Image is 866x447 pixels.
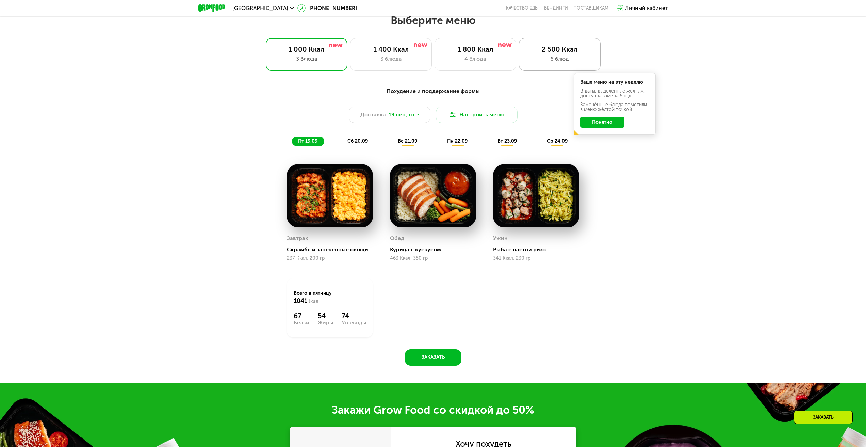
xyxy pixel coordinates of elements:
[544,5,568,11] a: Вендинги
[232,87,635,96] div: Похудение и поддержание формы
[22,14,844,27] h2: Выберите меню
[318,320,333,325] div: Жиры
[294,320,309,325] div: Белки
[547,138,568,144] span: ср 24.09
[390,256,476,261] div: 463 Ккал, 350 гр
[273,55,340,63] div: 3 блюда
[580,89,650,98] div: В даты, выделенные желтым, доступна замена блюд.
[294,312,309,320] div: 67
[318,312,333,320] div: 54
[625,4,668,12] div: Личный кабинет
[526,45,593,53] div: 2 500 Ккал
[580,80,650,85] div: Ваше меню на эту неделю
[294,290,366,305] div: Всего в пятницу
[398,138,417,144] span: вс 21.09
[287,256,373,261] div: 237 Ккал, 200 гр
[493,246,585,253] div: Рыба с пастой ризо
[298,138,317,144] span: пт 19.09
[794,411,853,424] div: Заказать
[307,299,318,304] span: Ккал
[580,102,650,112] div: Заменённые блюда пометили в меню жёлтой точкой.
[405,349,461,366] button: Заказать
[390,233,404,243] div: Обед
[297,4,357,12] a: [PHONE_NUMBER]
[357,55,425,63] div: 3 блюда
[497,138,517,144] span: вт 23.09
[526,55,593,63] div: 6 блюд
[506,5,539,11] a: Качество еды
[436,107,518,123] button: Настроить меню
[390,246,481,253] div: Курица с кускусом
[389,111,415,119] span: 19 сен, пт
[360,111,387,119] span: Доставка:
[493,256,579,261] div: 341 Ккал, 230 гр
[273,45,340,53] div: 1 000 Ккал
[342,312,366,320] div: 74
[580,117,624,128] button: Понятно
[493,233,508,243] div: Ужин
[573,5,608,11] div: поставщикам
[357,45,425,53] div: 1 400 Ккал
[287,233,308,243] div: Завтрак
[294,297,307,305] span: 1041
[287,246,378,253] div: Скрэмбл и запеченные овощи
[342,320,366,325] div: Углеводы
[447,138,468,144] span: пн 22.09
[347,138,368,144] span: сб 20.09
[442,45,509,53] div: 1 800 Ккал
[442,55,509,63] div: 4 блюда
[232,5,288,11] span: [GEOGRAPHIC_DATA]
